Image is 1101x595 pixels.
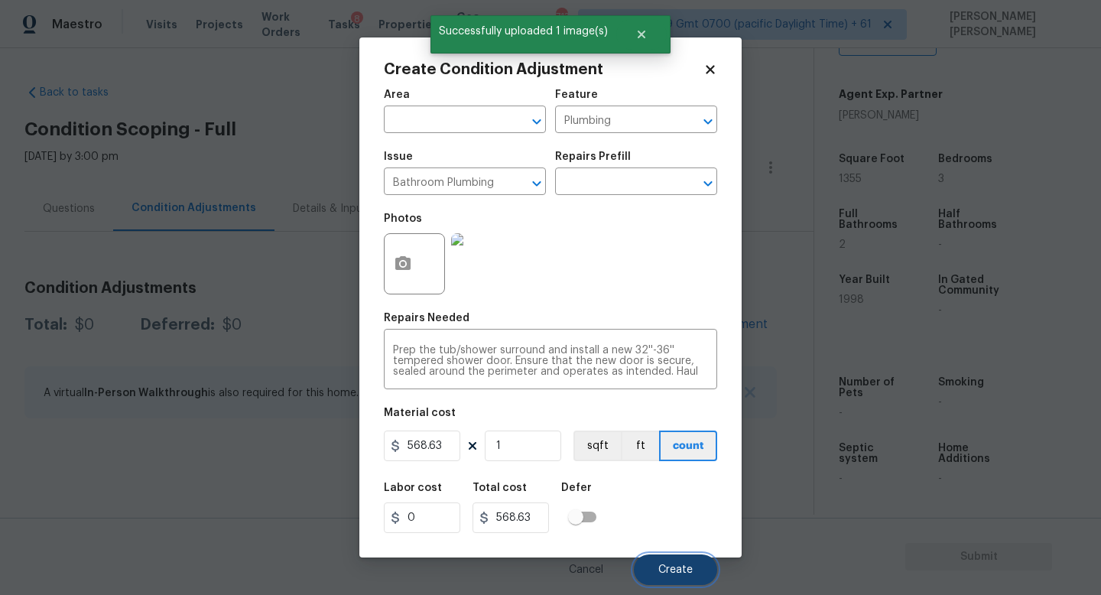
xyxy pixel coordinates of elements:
[384,213,422,224] h5: Photos
[384,483,442,493] h5: Labor cost
[616,19,667,50] button: Close
[621,431,659,461] button: ft
[561,483,592,493] h5: Defer
[384,408,456,418] h5: Material cost
[384,313,469,324] h5: Repairs Needed
[526,173,547,194] button: Open
[473,483,527,493] h5: Total cost
[544,554,628,585] button: Cancel
[384,89,410,100] h5: Area
[634,554,717,585] button: Create
[526,111,547,132] button: Open
[555,151,631,162] h5: Repairs Prefill
[658,564,693,576] span: Create
[697,111,719,132] button: Open
[569,564,603,576] span: Cancel
[430,15,616,47] span: Successfully uploaded 1 image(s)
[384,62,703,77] h2: Create Condition Adjustment
[555,89,598,100] h5: Feature
[659,431,717,461] button: count
[393,345,708,377] textarea: Prep the tub/shower surround and install a new 32''-36'' tempered shower door. Ensure that the ne...
[573,431,621,461] button: sqft
[697,173,719,194] button: Open
[384,151,413,162] h5: Issue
